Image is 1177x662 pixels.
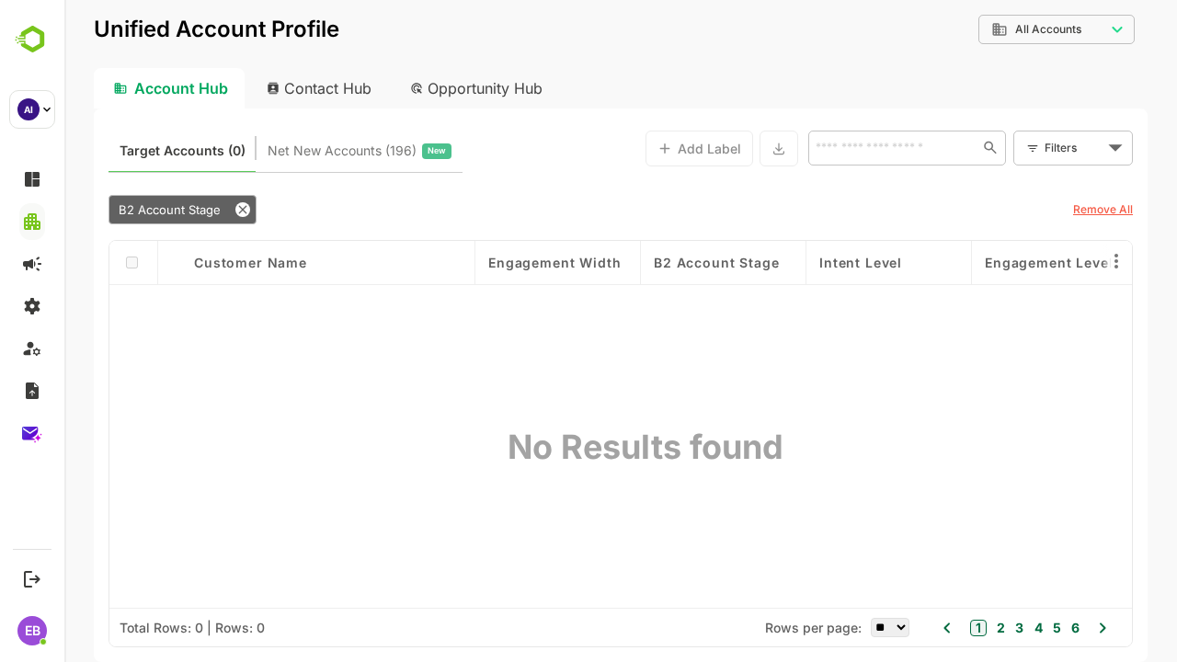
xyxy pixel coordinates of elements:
span: All Accounts [951,23,1017,36]
div: Filters [978,129,1068,167]
div: B2 Account Stage [44,195,192,224]
div: Opportunity Hub [331,68,495,108]
button: Export the selected data as CSV [695,131,734,166]
button: Add Label [581,131,689,166]
span: Known accounts you’ve identified to target - imported from CRM, Offline upload, or promoted from ... [55,139,181,163]
span: New [363,139,382,163]
button: 3 [946,618,959,638]
span: B2 Account Stage [54,202,156,217]
div: Account Hub [29,68,180,108]
button: 4 [966,618,978,638]
u: Remove All [1009,202,1068,216]
span: Engagement Width [424,255,556,270]
div: Contact Hub [188,68,324,108]
span: B2 Account Stage [589,255,714,270]
p: Unified Account Profile [29,18,275,40]
span: Engagement Level [920,255,1048,270]
span: Customer Name [130,255,243,270]
button: 5 [984,618,997,638]
span: Rows per page: [701,620,797,635]
img: BambooboxLogoMark.f1c84d78b4c51b1a7b5f700c9845e183.svg [9,22,56,57]
div: All Accounts [927,21,1041,38]
button: 1 [906,620,922,636]
div: No Results found [556,285,605,608]
div: Newly surfaced ICP-fit accounts from Intent, Website, LinkedIn, and other engagement signals. [203,139,387,163]
div: EB [17,616,47,645]
div: Total Rows: 0 | Rows: 0 [55,620,200,635]
button: Logout [19,566,44,591]
span: Intent Level [755,255,838,270]
div: Filters [980,138,1039,157]
span: Net New Accounts ( 196 ) [203,139,352,163]
div: All Accounts [914,12,1070,48]
button: 2 [928,618,941,638]
button: 6 [1002,618,1015,638]
div: AI [17,98,40,120]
